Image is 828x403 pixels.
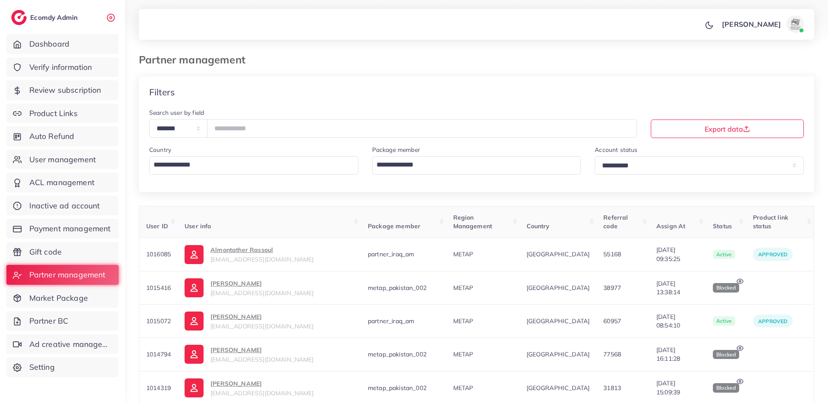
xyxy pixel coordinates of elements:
img: logo [11,10,27,25]
span: Gift code [29,246,62,258]
a: [PERSON_NAME][EMAIL_ADDRESS][DOMAIN_NAME] [185,312,354,331]
a: Dashboard [6,34,119,54]
a: [PERSON_NAME][EMAIL_ADDRESS][DOMAIN_NAME] [185,278,354,297]
p: [PERSON_NAME] [210,278,314,289]
a: User management [6,150,119,170]
span: User ID [146,222,168,230]
span: blocked [713,350,739,359]
span: [GEOGRAPHIC_DATA] [527,317,590,325]
label: Country [149,145,171,154]
span: active [713,250,735,259]
span: METAP [453,384,474,392]
span: [EMAIL_ADDRESS][DOMAIN_NAME] [210,389,314,397]
div: Search for option [149,156,358,175]
a: [PERSON_NAME][EMAIL_ADDRESS][DOMAIN_NAME] [185,378,354,397]
span: 1015416 [146,284,171,292]
span: Verify information [29,62,92,73]
span: [DATE] 09:35:25 [656,246,699,263]
p: [PERSON_NAME] [210,345,314,355]
span: [GEOGRAPHIC_DATA] [527,250,590,258]
span: [GEOGRAPHIC_DATA] [527,283,590,292]
span: METAP [453,284,474,292]
img: ic-user-info.36bf1079.svg [185,312,204,331]
span: Dashboard [29,38,69,50]
input: Search for option [151,157,347,173]
span: Partner management [29,269,106,280]
a: Auto Refund [6,126,119,146]
img: ic-user-info.36bf1079.svg [185,245,204,264]
h4: Filters [149,87,175,98]
span: metap_pakistan_002 [368,284,427,292]
span: Review subscription [29,85,101,96]
a: Review subscription [6,80,119,100]
span: active [713,316,735,326]
span: blocked [713,383,739,393]
span: partner_iraq_am [368,250,414,258]
span: [DATE] 16:11:28 [656,346,699,363]
span: Setting [29,362,55,373]
span: [EMAIL_ADDRESS][DOMAIN_NAME] [210,255,314,263]
span: Country [527,222,550,230]
label: Search user by field [149,108,204,117]
img: ic-user-info.36bf1079.svg [185,278,204,297]
h3: Partner management [139,54,252,66]
p: [PERSON_NAME] [722,19,781,29]
span: Auto Refund [29,131,75,142]
a: Product Links [6,104,119,123]
span: 1014794 [146,350,171,358]
span: Approved [758,251,787,258]
h2: Ecomdy Admin [30,13,80,22]
span: [DATE] 13:38:14 [656,279,699,297]
span: 31813 [603,384,621,392]
a: Payment management [6,219,119,239]
a: Ad creative management [6,334,119,354]
span: 1016085 [146,250,171,258]
span: Product link status [753,214,788,230]
a: Partner BC [6,311,119,331]
a: Market Package [6,288,119,308]
span: METAP [453,317,474,325]
span: [EMAIL_ADDRESS][DOMAIN_NAME] [210,322,314,330]
span: Partner BC [29,315,69,327]
span: 38977 [603,284,621,292]
label: Account status [595,145,637,154]
a: Inactive ad account [6,196,119,216]
div: Search for option [372,156,581,175]
a: logoEcomdy Admin [11,10,80,25]
span: Ad creative management [29,339,112,350]
span: Approved [758,318,787,324]
a: Verify information [6,57,119,77]
span: METAP [453,350,474,358]
p: [PERSON_NAME] [210,378,314,389]
span: ACL management [29,177,94,188]
span: blocked [713,283,739,293]
span: Referral code [603,214,628,230]
a: ACL management [6,173,119,192]
span: metap_pakistan_002 [368,384,427,392]
p: Almontather Rassoul [210,245,314,255]
span: Inactive ad account [29,200,100,211]
a: Almontather Rassoul[EMAIL_ADDRESS][DOMAIN_NAME] [185,245,354,264]
span: [DATE] 08:54:10 [656,312,699,330]
span: 1015072 [146,317,171,325]
span: 60957 [603,317,621,325]
span: [GEOGRAPHIC_DATA] [527,384,590,392]
img: avatar [787,16,804,33]
span: partner_iraq_am [368,317,414,325]
span: User info [185,222,211,230]
label: Package member [372,145,420,154]
span: [EMAIL_ADDRESS][DOMAIN_NAME] [210,356,314,363]
a: [PERSON_NAME]avatar [717,16,807,33]
span: 77568 [603,350,621,358]
span: 1014319 [146,384,171,392]
input: Search for option [373,157,570,173]
span: Product Links [29,108,78,119]
span: METAP [453,250,474,258]
span: [DATE] 15:09:39 [656,379,699,397]
a: Gift code [6,242,119,262]
a: [PERSON_NAME][EMAIL_ADDRESS][DOMAIN_NAME] [185,345,354,364]
span: [GEOGRAPHIC_DATA] [527,350,590,359]
a: Partner management [6,265,119,285]
span: Export data [705,126,750,132]
span: Status [713,222,732,230]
